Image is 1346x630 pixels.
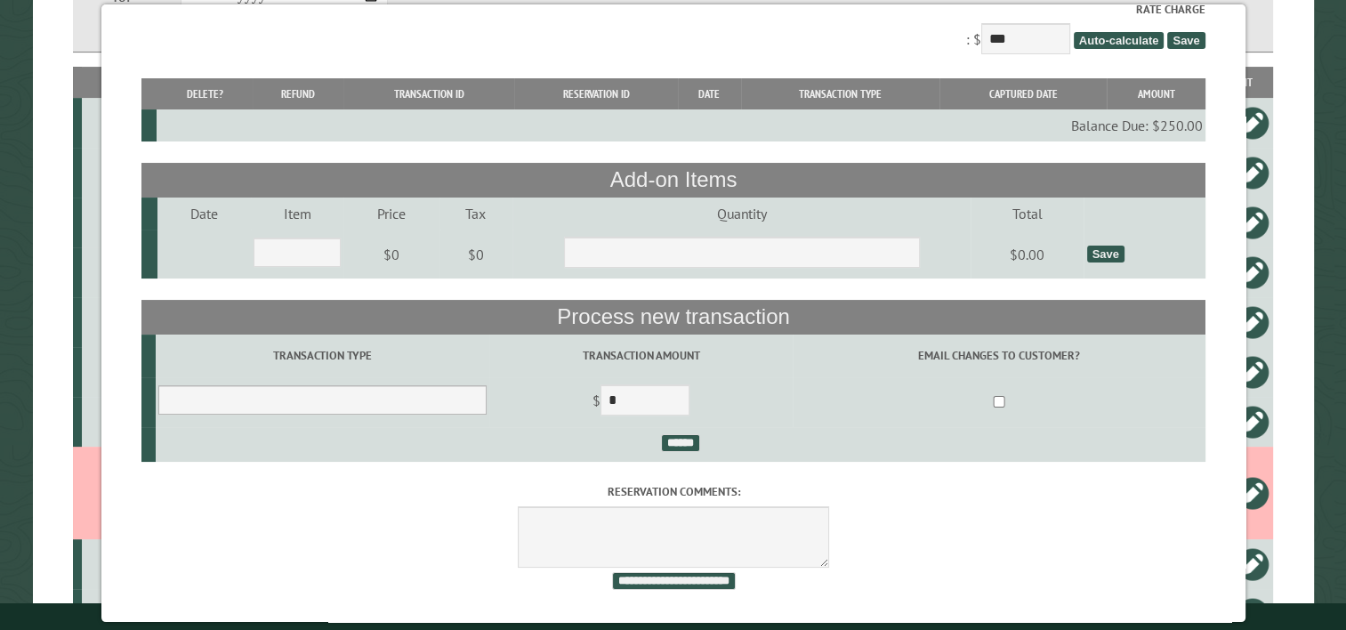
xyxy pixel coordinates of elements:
[512,198,971,230] td: Quantity
[1073,32,1164,49] span: Auto-calculate
[82,67,227,98] th: Site
[89,164,223,182] div: 42
[514,78,678,109] th: Reservation ID
[158,347,487,364] label: Transaction Type
[343,198,439,230] td: Price
[157,78,253,109] th: Delete?
[492,347,789,364] label: Transaction Amount
[939,78,1107,109] th: Captured Date
[678,78,740,109] th: Date
[89,413,223,431] div: 17
[253,78,343,109] th: Refund
[141,1,1205,59] div: : $
[89,214,223,231] div: 43
[343,78,514,109] th: Transaction ID
[89,313,223,331] div: 18
[250,198,343,230] td: Item
[141,300,1205,334] th: Process new transaction
[1167,32,1205,49] span: Save
[89,363,223,381] div: 19
[489,377,793,427] td: $
[971,230,1084,279] td: $0.00
[439,198,512,230] td: Tax
[1086,246,1124,262] div: Save
[795,347,1202,364] label: Email changes to customer?
[157,198,251,230] td: Date
[89,263,223,281] div: 15
[157,109,1205,141] td: Balance Due: $250.00
[439,230,512,279] td: $0
[343,230,439,279] td: $0
[740,78,939,109] th: Transaction Type
[1107,78,1205,109] th: Amount
[89,114,223,132] div: 45
[89,555,223,573] div: 44
[971,198,1084,230] td: Total
[141,163,1205,197] th: Add-on Items
[141,1,1205,18] label: Rate Charge
[141,483,1205,500] label: Reservation comments:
